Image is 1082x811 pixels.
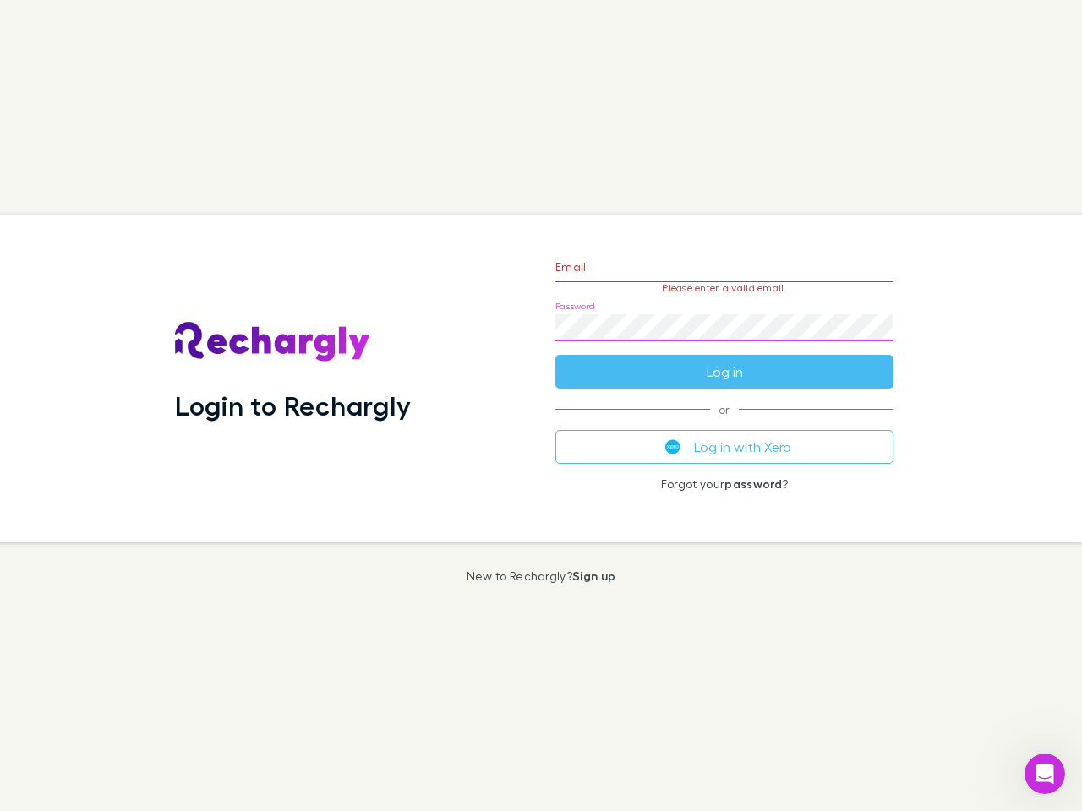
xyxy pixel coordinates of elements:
[572,569,615,583] a: Sign up
[1025,754,1065,794] iframe: Intercom live chat
[555,409,893,410] span: or
[724,476,782,491] a: password
[175,322,371,362] img: Rechargly's Logo
[665,439,680,454] img: Xero's logo
[467,569,616,583] p: New to Rechargly?
[555,477,893,491] p: Forgot your ?
[555,430,893,464] button: Log in with Xero
[175,389,411,422] h1: Login to Rechargly
[555,300,595,313] label: Password
[555,282,893,294] p: Please enter a valid email.
[555,355,893,389] button: Log in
